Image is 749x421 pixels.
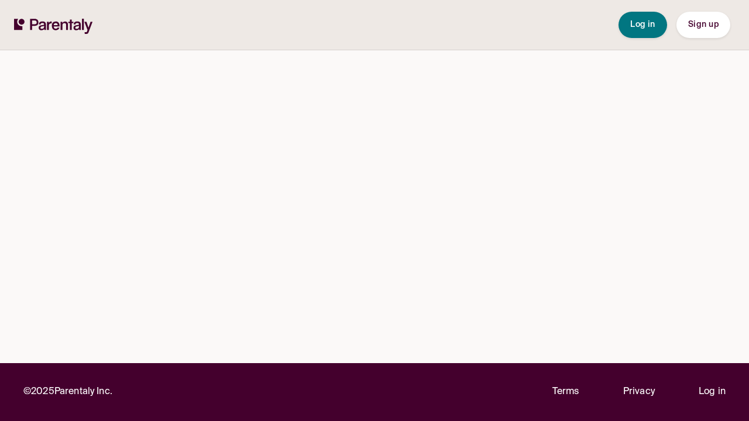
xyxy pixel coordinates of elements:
[623,384,655,400] a: Privacy
[23,384,112,400] p: © 2025 Parentaly Inc.
[630,20,655,29] span: Log in
[699,384,726,400] a: Log in
[688,20,719,29] span: Sign up
[619,12,667,38] button: Log in
[552,384,579,400] a: Terms
[676,12,730,38] button: Sign up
